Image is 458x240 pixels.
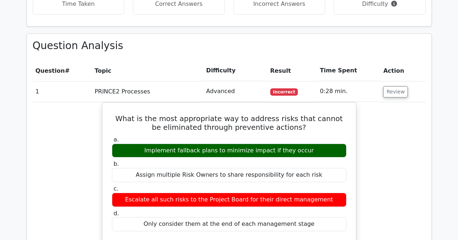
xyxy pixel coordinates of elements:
span: a. [114,136,119,143]
td: 0:28 min. [317,81,381,102]
td: 1 [33,81,92,102]
th: Difficulty [203,60,267,81]
td: PRINCE2 Processes [92,81,203,102]
div: Assign multiple Risk Owners to share responsibility for each risk [112,168,346,182]
span: b. [114,160,119,167]
th: # [33,60,92,81]
td: Advanced [203,81,267,102]
div: Only consider them at the end of each management stage [112,217,346,231]
h3: Question Analysis [33,40,426,52]
span: c. [114,185,119,192]
th: Topic [92,60,203,81]
span: d. [114,210,119,217]
th: Result [267,60,317,81]
div: Escalate all such risks to the Project Board for their direct management [112,193,346,207]
th: Action [380,60,425,81]
span: Question [36,67,65,74]
span: Incorrect [270,88,298,96]
th: Time Spent [317,60,381,81]
h5: What is the most appropriate way to address risks that cannot be eliminated through preventive ac... [111,114,347,132]
button: Review [383,86,408,97]
div: Implement fallback plans to minimize impact if they occur [112,144,346,158]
